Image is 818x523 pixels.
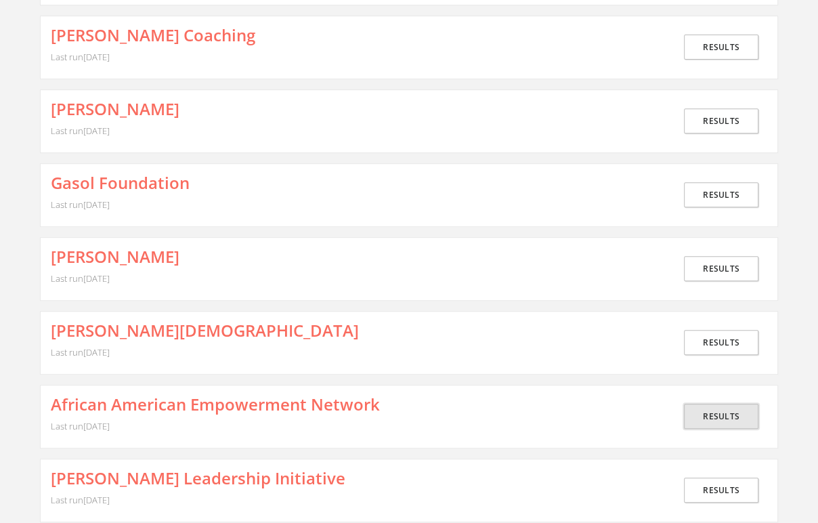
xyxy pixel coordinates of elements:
a: [PERSON_NAME] [51,248,179,266]
span: Last run [DATE] [51,198,110,211]
span: Last run [DATE] [51,272,110,285]
span: Last run [DATE] [51,346,110,358]
a: Results [684,478,758,503]
a: [PERSON_NAME] [51,100,179,118]
a: Results [684,108,758,133]
a: Results [684,256,758,281]
span: Last run [DATE] [51,420,110,432]
a: Gasol Foundation [51,174,190,192]
a: Results [684,404,758,429]
a: Results [684,35,758,60]
a: [PERSON_NAME] Leadership Initiative [51,469,345,487]
span: Last run [DATE] [51,125,110,137]
a: Results [684,182,758,207]
span: Last run [DATE] [51,494,110,506]
a: [PERSON_NAME] Coaching [51,26,255,44]
a: Results [684,330,758,355]
span: Last run [DATE] [51,51,110,63]
a: [PERSON_NAME][DEMOGRAPHIC_DATA] [51,322,359,339]
a: African American Empowerment Network [51,396,380,413]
